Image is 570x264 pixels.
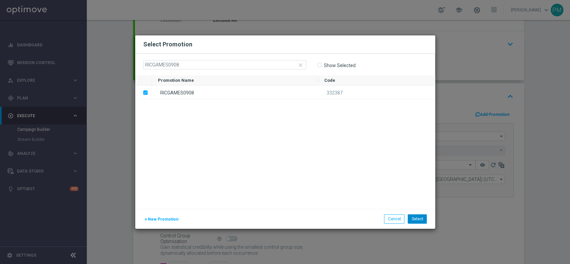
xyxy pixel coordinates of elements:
span: Code [324,78,335,83]
i: add [144,217,148,221]
i: close [298,62,304,68]
button: Select [408,214,427,224]
h2: Select Promotion [143,40,192,48]
div: Press SPACE to deselect this row. [152,86,435,99]
label: Show Selected [324,62,356,68]
span: 332387 [327,90,343,95]
input: Search by Promotion name or Promo code [143,60,306,69]
button: New Promotion [143,216,179,223]
div: RICGAMES0908 [152,86,318,99]
div: Press SPACE to deselect this row. [135,86,152,99]
button: Cancel [384,214,404,224]
span: Promotion Name [158,78,194,83]
span: New Promotion [148,217,178,222]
